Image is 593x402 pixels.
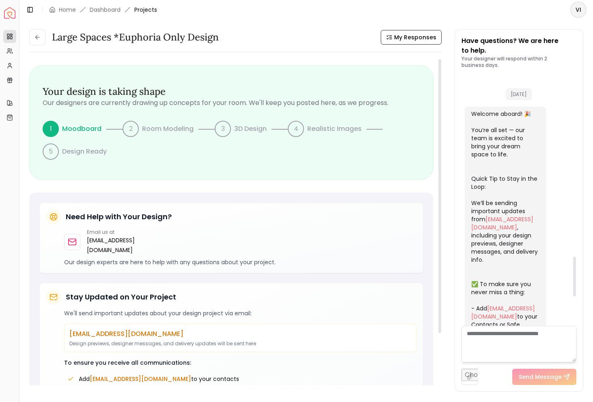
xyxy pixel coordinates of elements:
span: VI [571,2,586,17]
p: Our design experts are here to help with any questions about your project. [64,258,416,266]
div: 5 [43,143,59,160]
p: Our designers are currently drawing up concepts for your room. We'll keep you posted here, as we ... [43,98,420,108]
img: Spacejoy Logo [4,7,15,19]
div: 4 [288,121,304,137]
p: To ensure you receive all communications: [64,359,416,367]
h3: Large Spaces *Euphoria Only design [52,31,219,44]
a: Spacejoy [4,7,15,19]
span: Add to your contacts [79,375,239,383]
p: Design previews, designer messages, and delivery updates will be sent here [69,340,411,347]
p: [EMAIL_ADDRESS][DOMAIN_NAME] [69,329,411,339]
div: 1 [43,121,59,137]
button: My Responses [381,30,442,45]
span: My Responses [394,33,436,41]
a: Home [59,6,76,14]
span: Projects [134,6,157,14]
a: Dashboard [90,6,121,14]
p: 3D Design [234,124,267,134]
p: Room Modeling [142,124,194,134]
div: 3 [215,121,231,137]
p: Your designer will respond within 2 business days. [461,56,576,68]
p: Email us at [87,229,142,235]
a: [EMAIL_ADDRESS][DOMAIN_NAME] [87,235,142,255]
p: Realistic Images [307,124,362,134]
button: VI [570,2,587,18]
h3: Your design is taking shape [43,85,420,98]
p: Design Ready [62,147,107,156]
div: 2 [123,121,139,137]
h5: Stay Updated on Your Project [66,291,176,303]
span: [DATE] [506,88,532,100]
a: [EMAIL_ADDRESS][DOMAIN_NAME] [471,304,535,321]
nav: breadcrumb [49,6,157,14]
p: Moodboard [62,124,101,134]
h5: Need Help with Your Design? [66,211,172,222]
span: [EMAIL_ADDRESS][DOMAIN_NAME] [90,375,191,383]
a: [EMAIL_ADDRESS][DOMAIN_NAME] [471,215,533,231]
p: Have questions? We are here to help. [461,36,576,56]
p: We'll send important updates about your design project via email: [64,309,416,317]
